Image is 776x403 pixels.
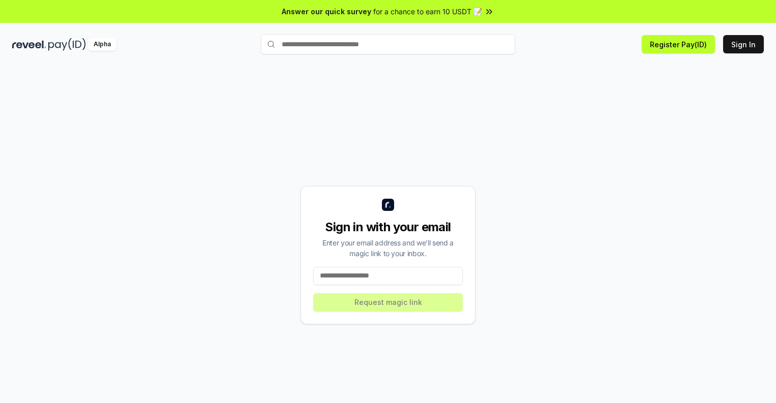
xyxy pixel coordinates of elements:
div: Sign in with your email [313,219,463,235]
button: Sign In [723,35,764,53]
img: logo_small [382,199,394,211]
div: Enter your email address and we’ll send a magic link to your inbox. [313,237,463,259]
span: Answer our quick survey [282,6,371,17]
img: pay_id [48,38,86,51]
div: Alpha [88,38,116,51]
img: reveel_dark [12,38,46,51]
span: for a chance to earn 10 USDT 📝 [373,6,482,17]
button: Register Pay(ID) [642,35,715,53]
